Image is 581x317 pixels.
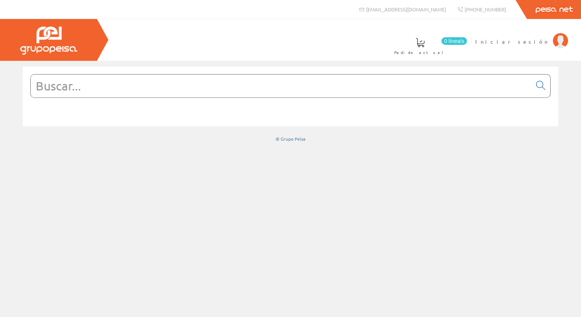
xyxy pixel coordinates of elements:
[475,38,549,45] span: Iniciar sesión
[475,32,568,39] a: Iniciar sesión
[366,6,446,13] span: [EMAIL_ADDRESS][DOMAIN_NAME]
[31,74,532,97] input: Buscar...
[465,6,506,13] span: [PHONE_NUMBER]
[394,49,446,56] span: Pedido actual
[23,136,558,142] div: © Grupo Peisa
[441,37,467,45] span: 0 línea/s
[20,27,77,55] img: Grupo Peisa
